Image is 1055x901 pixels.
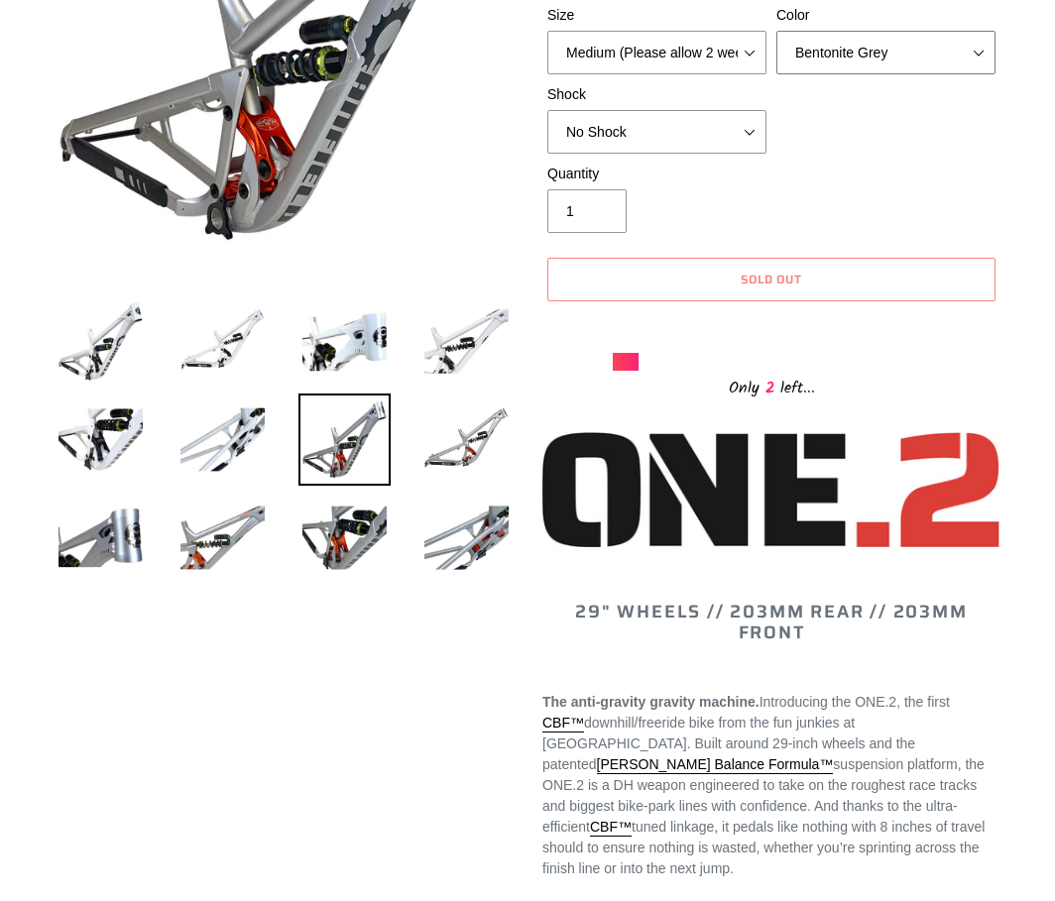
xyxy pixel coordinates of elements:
[420,492,513,584] img: Load image into Gallery viewer, ONE.2 DH - Frameset
[597,756,834,774] a: [PERSON_NAME] Balance Formula™
[547,5,766,26] label: Size
[613,371,930,401] div: Only left...
[55,394,147,486] img: Load image into Gallery viewer, ONE.2 DH - Frameset
[176,492,269,584] img: Load image into Gallery viewer, ONE.2 DH - Frameset
[547,258,996,301] button: Sold out
[590,819,632,837] a: CBF™
[298,492,391,584] img: Load image into Gallery viewer, ONE.2 DH - Frameset
[298,394,391,486] img: Load image into Gallery viewer, ONE.2 DH - Frameset
[741,270,803,288] span: Sold out
[547,84,766,105] label: Shock
[55,492,147,584] img: Load image into Gallery viewer, ONE.2 DH - Frameset
[575,598,967,647] span: 29" WHEELS // 203MM REAR // 203MM FRONT
[176,295,269,388] img: Load image into Gallery viewer, ONE.2 DH - Frameset
[760,376,780,400] span: 2
[542,694,985,876] span: Introducing the ONE.2, the first downhill/freeride bike from the fun junkies at [GEOGRAPHIC_DATA]...
[542,694,760,710] strong: The anti-gravity gravity machine.
[776,5,996,26] label: Color
[176,394,269,486] img: Load image into Gallery viewer, ONE.2 DH - Frameset
[542,715,584,732] a: CBF™
[420,394,513,486] img: Load image into Gallery viewer, ONE.2 DH - Frameset
[298,295,391,388] img: Load image into Gallery viewer, ONE.2 DH - Frameset
[55,295,147,388] img: Load image into Gallery viewer, ONE.2 DH - Frameset
[547,164,766,184] label: Quantity
[420,295,513,388] img: Load image into Gallery viewer, ONE.2 DH - Frameset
